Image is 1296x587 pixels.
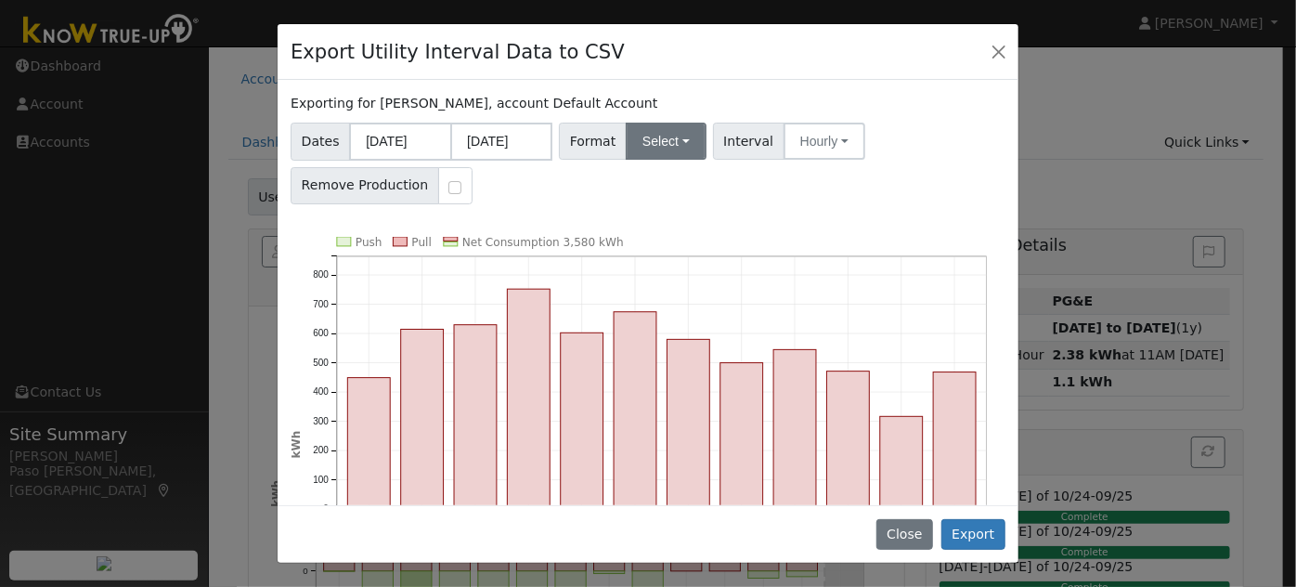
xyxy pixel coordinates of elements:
rect: onclick="" [561,333,603,509]
rect: onclick="" [454,325,497,509]
text: kWh [290,431,303,459]
text: Pull [412,236,432,249]
text: 700 [313,299,329,309]
button: Close [986,38,1012,64]
h4: Export Utility Interval Data to CSV [291,37,625,67]
span: Remove Production [291,167,439,204]
text: 0 [323,503,329,514]
text: Net Consumption 3,580 kWh [462,236,624,249]
span: Format [559,123,627,160]
text: 600 [313,328,329,338]
span: Interval [713,123,784,160]
text: 800 [313,269,329,280]
rect: onclick="" [773,349,816,509]
button: Hourly [784,123,865,160]
rect: onclick="" [401,329,444,509]
rect: onclick="" [880,416,923,509]
button: Select [626,123,706,160]
rect: onclick="" [720,362,763,509]
text: 300 [313,416,329,426]
rect: onclick="" [667,339,710,509]
rect: onclick="" [827,372,870,510]
rect: onclick="" [614,312,656,509]
text: Push [356,236,382,249]
label: Exporting for [PERSON_NAME], account Default Account [291,94,657,113]
text: 400 [313,386,329,397]
text: 200 [313,445,329,455]
rect: onclick="" [508,289,551,509]
rect: onclick="" [934,372,977,509]
button: Export [941,519,1005,551]
span: Dates [291,123,350,161]
text: 500 [313,358,329,368]
rect: onclick="" [348,378,391,510]
button: Close [876,519,933,551]
text: 100 [313,475,329,485]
